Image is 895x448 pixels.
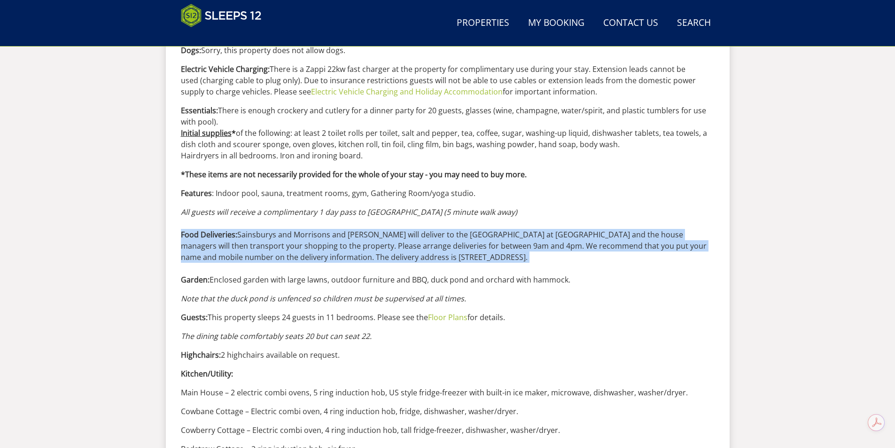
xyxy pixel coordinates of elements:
p: Cowbane Cottage – Electric combi oven, 4 ring induction hob, fridge, dishwasher, washer/dryer. [181,406,715,417]
strong: *These items are not necessarily provided for the whole of your stay - you may need to buy more. [181,169,527,180]
p: There is a Zappi 22kw fast charger at the property for complimentary use during your stay. Extens... [181,63,715,97]
strong: Dogs: [181,45,201,55]
p: Sorry, this property does not allow dogs. [181,45,715,56]
em: All guests will receive a complimentary 1 day pass to [GEOGRAPHIC_DATA] (5 minute walk away) [181,207,517,217]
strong: Features [181,188,212,198]
u: Initial supplies [181,128,232,138]
a: Floor Plans [428,312,467,322]
p: 2 highchairs available on request. [181,349,715,361]
a: My Booking [524,13,588,34]
p: There is enough crockery and cutlery for a dinner party for 20 guests, glasses (wine, champagne, ... [181,105,715,161]
strong: Essentials: [181,105,218,116]
p: Sainsburys and Morrisons and [PERSON_NAME] will deliver to the [GEOGRAPHIC_DATA] at [GEOGRAPHIC_D... [181,206,715,285]
strong: Highchairs: [181,350,221,360]
p: Main House – 2 electric combi ovens, 5 ring induction hob, US style fridge-freezer with built-in ... [181,387,715,398]
em: The dining table comfortably seats 20 but can seat 22. [181,331,372,341]
a: Contact Us [599,13,662,34]
strong: Kitchen/Utility: [181,369,233,379]
strong: Garden: [181,275,210,285]
a: Search [673,13,715,34]
p: : Indoor pool, sauna, treatment rooms, gym, Gathering Room/yoga studio. [181,188,715,199]
strong: Electric Vehicle Charging: [181,64,270,74]
em: Note that the duck pond is unfenced so children must be supervised at all times. [181,293,466,304]
img: Sleeps 12 [181,4,262,27]
iframe: Customer reviews powered by Trustpilot [176,33,275,41]
a: Properties [453,13,513,34]
p: This property sleeps 24 guests in 11 bedrooms. Please see the for details. [181,312,715,323]
a: Electric Vehicle Charging and Holiday Accommodation [311,86,503,97]
strong: Guests: [181,312,208,322]
p: Cowberry Cottage – Electric combi oven, 4 ring induction hob, tall fridge-freezer, dishwasher, wa... [181,424,715,436]
strong: Food Deliveries: [181,229,237,240]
